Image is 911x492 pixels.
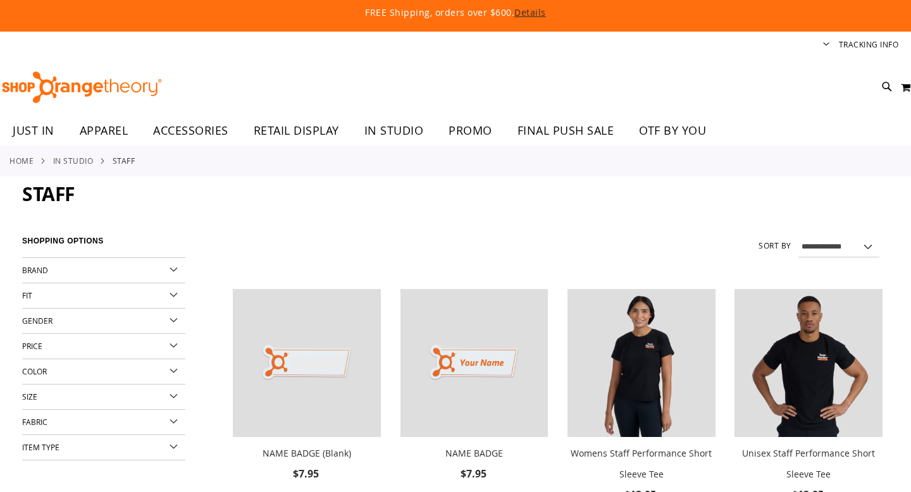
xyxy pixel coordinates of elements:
a: RETAIL DISPLAY [241,116,352,145]
span: IN STUDIO [364,116,424,145]
p: FREE Shipping, orders over $600. [76,6,835,19]
strong: Staff [113,155,135,166]
a: IN STUDIO [352,116,437,145]
a: NAME BADGE (Blank) [233,289,381,440]
div: Gender [22,309,185,334]
a: Unisex Staff Performance Short Sleeve Tee [742,447,875,480]
a: OTF BY YOU [626,116,719,145]
span: $7.95 [293,467,321,481]
a: Womens Staff Performance Short Sleeve Tee [567,289,716,440]
a: Tracking Info [839,39,899,50]
span: PROMO [449,116,492,145]
div: Size [22,384,185,410]
a: ACCESSORIES [140,116,241,145]
img: Unisex Staff Performance Short Sleeve Tee [734,289,883,437]
span: Color [22,366,47,376]
span: ACCESSORIES [153,116,228,145]
span: Price [22,341,42,351]
span: FINAL PUSH SALE [517,116,614,145]
span: Fit [22,290,32,300]
span: Staff [22,181,75,207]
a: Unisex Staff Performance Short Sleeve Tee [734,289,883,440]
img: Product image for NAME BADGE [400,289,548,437]
span: Item Type [22,442,59,452]
span: Gender [22,316,53,326]
a: Womens Staff Performance Short Sleeve Tee [571,447,712,480]
span: JUST IN [13,116,54,145]
label: Sort By [759,240,791,251]
a: NAME BADGE (Blank) [263,447,351,459]
a: APPAREL [67,116,141,145]
span: $7.95 [461,467,488,481]
div: Fit [22,283,185,309]
div: Color [22,359,185,384]
span: OTF BY YOU [639,116,706,145]
img: Womens Staff Performance Short Sleeve Tee [567,289,716,437]
span: RETAIL DISPLAY [254,116,339,145]
a: FINAL PUSH SALE [505,116,627,145]
img: NAME BADGE (Blank) [233,289,381,437]
a: IN STUDIO [53,155,94,166]
div: Brand [22,258,185,283]
a: PROMO [436,116,505,145]
a: Home [9,155,34,166]
div: Item Type [22,435,185,460]
a: Details [514,6,546,18]
span: APPAREL [80,116,128,145]
button: Account menu [823,39,829,51]
span: Brand [22,265,48,275]
a: NAME BADGE [445,447,503,459]
div: Price [22,334,185,359]
strong: Shopping Options [22,231,185,258]
span: Size [22,391,37,402]
div: Fabric [22,410,185,435]
a: Product image for NAME BADGE [400,289,548,440]
span: Fabric [22,417,47,427]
